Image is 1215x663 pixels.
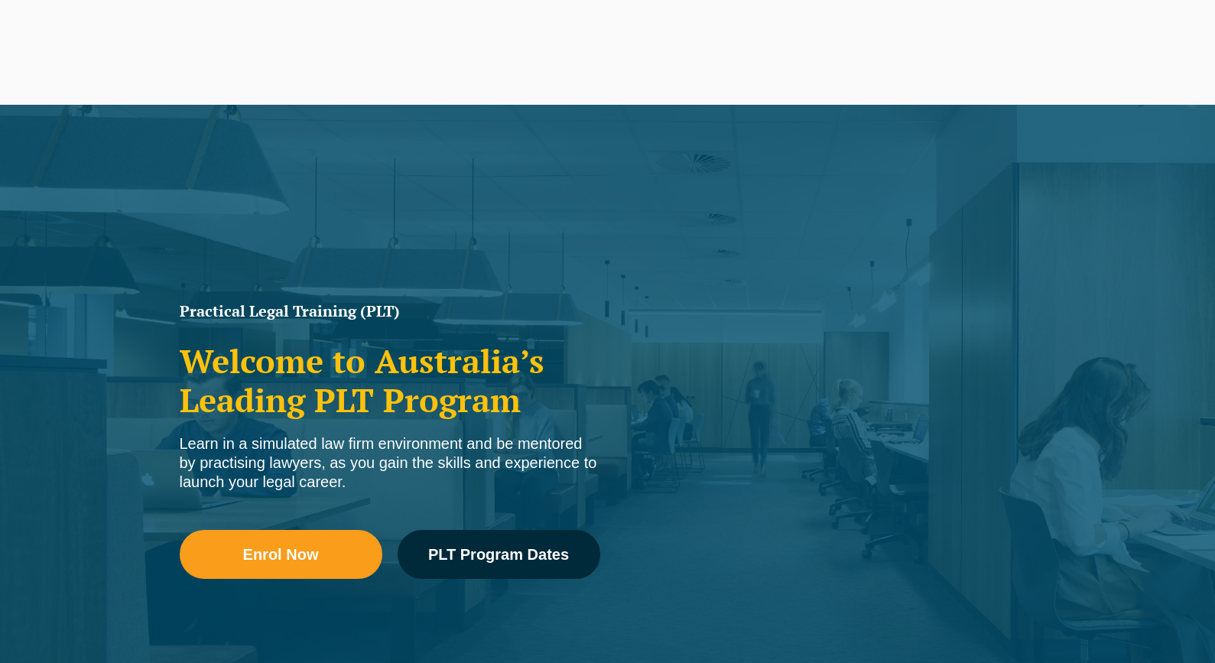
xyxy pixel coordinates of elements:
[180,304,600,319] h1: Practical Legal Training (PLT)
[180,530,382,579] a: Enrol Now
[428,547,569,562] span: PLT Program Dates
[243,547,319,562] span: Enrol Now
[398,530,600,579] a: PLT Program Dates
[180,434,600,492] div: Learn in a simulated law firm environment and be mentored by practising lawyers, as you gain the ...
[180,342,600,419] h2: Welcome to Australia’s Leading PLT Program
